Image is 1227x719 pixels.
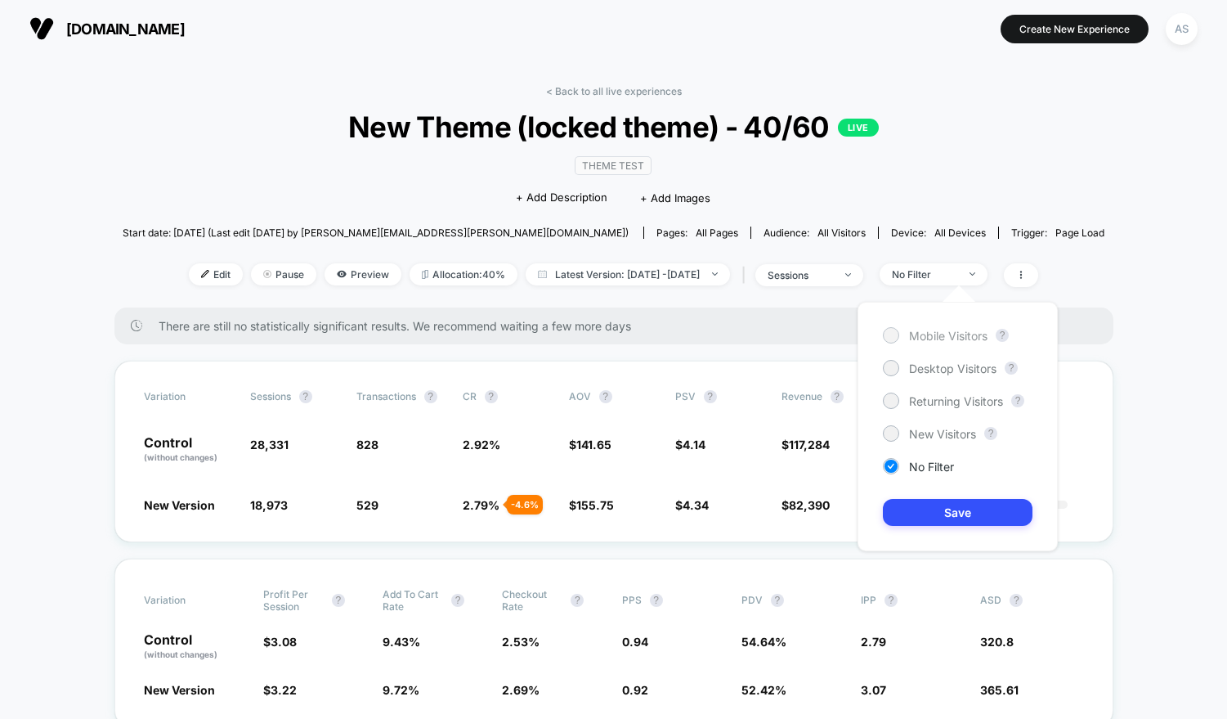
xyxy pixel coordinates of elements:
span: Variation [144,390,234,403]
span: 529 [356,498,378,512]
button: ? [884,594,898,607]
span: Revenue [781,390,822,402]
span: PPS [622,594,642,606]
span: Start date: [DATE] (Last edit [DATE] by [PERSON_NAME][EMAIL_ADDRESS][PERSON_NAME][DOMAIN_NAME]) [123,227,629,239]
img: edit [201,270,209,278]
span: 0.94 [622,635,648,649]
span: Latest Version: [DATE] - [DATE] [526,263,730,285]
button: ? [771,594,784,607]
button: ? [599,390,612,403]
span: Device: [878,227,998,239]
span: (without changes) [144,649,217,659]
button: ? [571,594,584,607]
span: Checkout Rate [502,588,562,613]
span: | [738,263,755,287]
button: ? [650,594,663,607]
div: Pages: [656,227,738,239]
span: 2.92 % [463,438,500,452]
button: ? [424,390,437,403]
span: ASD [980,594,1001,606]
span: Page Load [1055,227,1104,239]
span: 2.79 % [463,498,499,512]
span: 2.79 [861,635,886,649]
img: Visually logo [29,16,54,41]
span: 320.8 [980,635,1014,649]
div: Audience: [764,227,866,239]
button: ? [1010,594,1023,607]
span: 4.34 [683,498,709,512]
span: 9.72 % [383,683,419,697]
span: 141.65 [576,438,611,452]
span: New Version [144,683,215,697]
span: IPP [861,594,876,606]
div: Trigger: [1011,227,1104,239]
span: 0.92 [622,683,648,697]
span: 82,390 [789,498,830,512]
span: $ [675,498,709,512]
a: < Back to all live experiences [546,85,682,97]
button: Save [883,499,1032,526]
button: ? [984,427,997,440]
p: Control [144,436,234,464]
button: ? [1005,362,1018,375]
span: Profit Per Session [263,588,324,613]
span: PDV [741,594,763,606]
span: $ [781,498,830,512]
span: (without changes) [144,452,217,462]
button: ? [1011,394,1024,407]
div: AS [1166,13,1198,45]
span: 2.69 % [502,683,540,697]
span: Mobile Visitors [909,329,987,343]
span: New Version [144,498,215,512]
span: 54.64 % [741,635,786,649]
span: Allocation: 40% [410,263,517,285]
button: ? [485,390,498,403]
span: all pages [696,227,738,239]
span: Edit [189,263,243,285]
img: calendar [538,270,547,278]
span: CR [463,390,477,402]
span: Transactions [356,390,416,402]
span: 365.61 [980,683,1019,697]
button: ? [451,594,464,607]
span: 2.53 % [502,635,540,649]
button: ? [299,390,312,403]
span: Pause [251,263,316,285]
span: 52.42 % [741,683,786,697]
span: 117,284 [789,438,830,452]
span: 4.14 [683,438,705,452]
span: $ [781,438,830,452]
img: end [712,272,718,276]
button: Create New Experience [1001,15,1149,43]
span: + Add Images [640,191,710,204]
span: Variation [144,588,234,613]
div: No Filter [892,268,957,281]
span: 828 [356,438,378,452]
img: end [845,273,851,276]
span: 9.43 % [383,635,420,649]
button: ? [831,390,844,403]
span: all devices [934,227,986,239]
div: sessions [768,269,833,281]
span: $ [263,683,297,697]
span: New Visitors [909,427,976,441]
span: Preview [325,263,401,285]
span: + Add Description [516,190,607,206]
img: end [263,270,271,278]
span: AOV [569,390,591,402]
span: 18,973 [250,498,288,512]
span: 3.22 [271,683,297,697]
img: rebalance [422,270,428,279]
button: ? [704,390,717,403]
button: ? [332,594,345,607]
span: $ [263,635,297,649]
span: $ [675,438,705,452]
img: end [970,272,975,276]
span: 28,331 [250,438,289,452]
span: Add To Cart Rate [383,588,443,613]
span: 3.08 [271,635,297,649]
span: All Visitors [817,227,866,239]
button: AS [1161,12,1202,46]
div: - 4.6 % [507,495,543,515]
span: Theme Test [575,156,652,175]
